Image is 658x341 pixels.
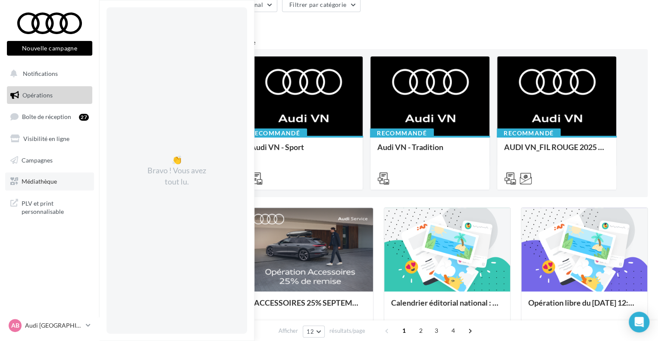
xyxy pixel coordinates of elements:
div: AUDI VN_FIL ROUGE 2025 - A1, Q2, Q3, Q5 et Q4 e-tron [504,143,609,160]
div: Audi VN - Tradition [377,143,483,160]
button: Notifications [5,65,91,83]
span: résultats/page [329,327,365,335]
span: Campagnes [22,156,53,163]
span: Afficher [279,327,298,335]
div: 27 [79,114,89,121]
span: Médiathèque [22,178,57,185]
div: Recommandé [370,128,434,138]
div: Opération libre du [DATE] 12:06 [528,298,640,316]
a: PLV et print personnalisable [5,194,94,219]
a: Visibilité en ligne [5,130,94,148]
div: Audi VN - Sport [251,143,356,160]
span: Boîte de réception [22,113,71,120]
button: 12 [303,325,325,338]
p: Audi [GEOGRAPHIC_DATA] [25,321,82,330]
div: 4 opérations recommandées par votre enseigne [110,39,648,46]
span: 1 [397,324,411,338]
span: PLV et print personnalisable [22,197,89,216]
span: 12 [307,328,314,335]
span: 3 [429,324,443,338]
div: Recommandé [243,128,307,138]
span: 2 [414,324,428,338]
div: Open Intercom Messenger [629,312,649,332]
a: Campagnes [5,151,94,169]
div: Recommandé [497,128,561,138]
a: Médiathèque [5,172,94,191]
span: AB [11,321,19,330]
button: Nouvelle campagne [7,41,92,56]
a: Boîte de réception27 [5,107,94,126]
div: Calendrier éditorial national : du 02.09 au 09.09 [391,298,503,316]
a: AB Audi [GEOGRAPHIC_DATA] [7,317,92,334]
div: ACCESSOIRES 25% SEPTEMBRE - AUDI SERVICE [254,298,366,316]
span: Opérations [22,91,53,99]
span: Visibilité en ligne [23,135,69,142]
a: Opérations [5,86,94,104]
span: 4 [446,324,460,338]
span: Notifications [23,70,58,77]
